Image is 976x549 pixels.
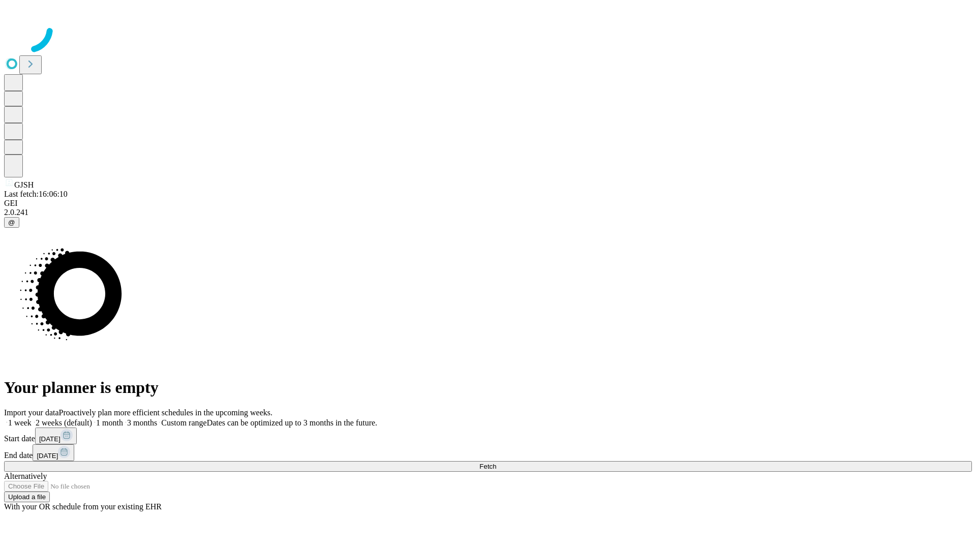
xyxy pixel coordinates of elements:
[36,418,92,427] span: 2 weeks (default)
[4,461,972,472] button: Fetch
[161,418,206,427] span: Custom range
[4,428,972,444] div: Start date
[33,444,74,461] button: [DATE]
[4,208,972,217] div: 2.0.241
[39,435,60,443] span: [DATE]
[4,444,972,461] div: End date
[4,492,50,502] button: Upload a file
[4,378,972,397] h1: Your planner is empty
[4,217,19,228] button: @
[4,408,59,417] span: Import your data
[8,418,32,427] span: 1 week
[35,428,77,444] button: [DATE]
[4,199,972,208] div: GEI
[479,463,496,470] span: Fetch
[127,418,157,427] span: 3 months
[207,418,377,427] span: Dates can be optimized up to 3 months in the future.
[4,472,47,480] span: Alternatively
[8,219,15,226] span: @
[4,190,68,198] span: Last fetch: 16:06:10
[37,452,58,460] span: [DATE]
[4,502,162,511] span: With your OR schedule from your existing EHR
[59,408,272,417] span: Proactively plan more efficient schedules in the upcoming weeks.
[96,418,123,427] span: 1 month
[14,180,34,189] span: GJSH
